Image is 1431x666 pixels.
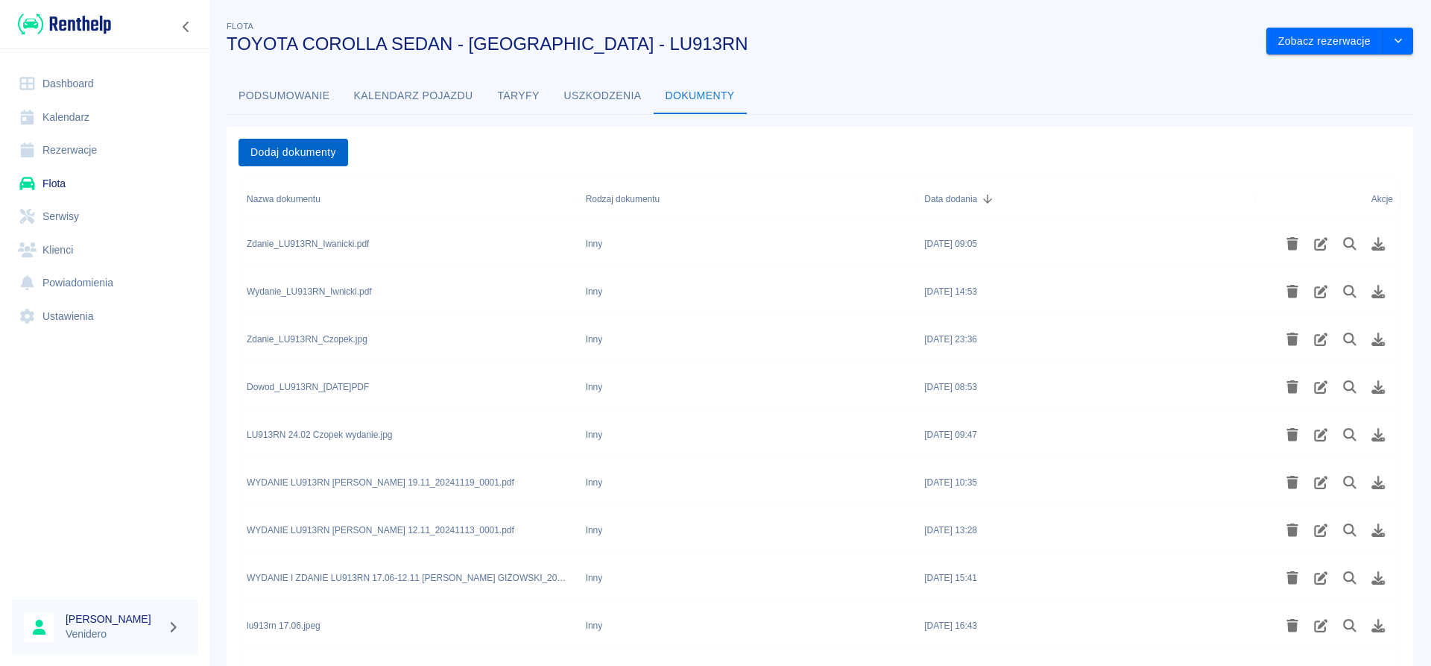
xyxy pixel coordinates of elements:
[1336,231,1365,257] button: Podgląd pliku
[1364,565,1393,591] button: Pobierz plik
[1278,565,1307,591] button: Usuń plik
[1307,231,1336,257] button: Edytuj rodzaj dokumentu
[12,12,111,37] a: Renthelp logo
[1307,327,1336,352] button: Edytuj rodzaj dokumentu
[1383,28,1413,55] button: drop-down
[1278,231,1307,257] button: Usuń plik
[1256,178,1400,220] div: Akcje
[1364,374,1393,400] button: Pobierz plik
[1336,470,1365,495] button: Podgląd pliku
[1336,518,1365,543] button: Podgląd pliku
[1336,327,1365,352] button: Podgląd pliku
[12,266,198,300] a: Powiadomienia
[1278,470,1307,495] button: Usuń plik
[586,571,603,585] div: Inny
[12,200,198,233] a: Serwisy
[12,167,198,201] a: Flota
[1364,470,1393,495] button: Pobierz plik
[552,78,654,114] button: Uszkodzenia
[1364,613,1393,638] button: Pobierz plik
[586,237,603,251] div: Inny
[342,78,485,114] button: Kalendarz pojazdu
[18,12,111,37] img: Renthelp logo
[12,300,198,333] a: Ustawienia
[247,619,320,632] div: lu913rn 17.06.jpeg
[1364,327,1393,352] button: Pobierz plik
[1278,518,1307,543] button: Usuń plik
[977,189,998,210] button: Sort
[924,571,977,585] div: 12 lis 2024, 15:41
[1278,279,1307,304] button: Usuń plik
[247,428,393,442] div: LU913RN 24.02 Czopek wydanie.jpg
[578,178,917,220] div: Rodzaj dokumentu
[1307,518,1336,543] button: Edytuj rodzaj dokumentu
[1278,374,1307,400] button: Usuń plik
[247,178,320,220] div: Nazwa dokumentu
[924,380,977,394] div: 24 mar 2025, 08:53
[1307,374,1336,400] button: Edytuj rodzaj dokumentu
[586,178,660,220] div: Rodzaj dokumentu
[1336,565,1365,591] button: Podgląd pliku
[924,619,977,632] div: 17 cze 2024, 16:43
[247,524,514,537] div: WYDANIE LU913RN DAMIAN HAJDUGA 12.11_20241113_0001.pdf
[924,476,977,489] div: 19 lis 2024, 10:35
[586,476,603,489] div: Inny
[1278,327,1307,352] button: Usuń plik
[1307,279,1336,304] button: Edytuj rodzaj dokumentu
[1364,518,1393,543] button: Pobierz plik
[924,333,977,346] div: 13 maj 2025, 23:36
[586,524,603,537] div: Inny
[1266,28,1383,55] button: Zobacz rezerwacje
[1278,422,1307,447] button: Usuń plik
[227,22,253,31] span: Flota
[1307,422,1336,447] button: Edytuj rodzaj dokumentu
[586,619,603,632] div: Inny
[238,139,348,166] button: Dodaj dokumenty
[924,285,977,298] div: 13 lip 2025, 14:53
[586,380,603,394] div: Inny
[66,612,161,626] h6: [PERSON_NAME]
[12,67,198,101] a: Dashboard
[654,78,747,114] button: Dokumenty
[1307,565,1336,591] button: Edytuj rodzaj dokumentu
[586,428,603,442] div: Inny
[924,524,977,537] div: 13 lis 2024, 13:28
[917,178,1256,220] div: Data dodania
[1336,374,1365,400] button: Podgląd pliku
[247,476,514,489] div: WYDANIE LU913RN WOJCIECH RAJSKI 19.11_20241119_0001.pdf
[1364,231,1393,257] button: Pobierz plik
[485,78,552,114] button: Taryfy
[1371,178,1393,220] div: Akcje
[1364,279,1393,304] button: Pobierz plik
[924,237,977,251] div: 8 sie 2025, 09:05
[12,233,198,267] a: Klienci
[924,178,977,220] div: Data dodania
[1307,613,1336,638] button: Edytuj rodzaj dokumentu
[586,285,603,298] div: Inny
[247,333,367,346] div: Zdanie_LU913RN_Czopek.jpg
[1278,613,1307,638] button: Usuń plik
[12,101,198,134] a: Kalendarz
[1336,613,1365,638] button: Podgląd pliku
[227,34,1254,54] h3: TOYOTA COROLLA SEDAN - [GEOGRAPHIC_DATA] - LU913RN
[175,17,198,37] button: Zwiń nawigację
[12,133,198,167] a: Rezerwacje
[1307,470,1336,495] button: Edytuj rodzaj dokumentu
[247,285,372,298] div: Wydanie_LU913RN_Iwnicki.pdf
[247,571,571,585] div: WYDANIE I ZDANIE LU913RN 17.06-12.11 SŁAWOMIR GIŻOWSKI_20241112_0001.pdf
[247,237,369,251] div: Zdanie_LU913RN_Iwanicki.pdf
[227,78,342,114] button: Podsumowanie
[586,333,603,346] div: Inny
[1336,422,1365,447] button: Podgląd pliku
[1364,422,1393,447] button: Pobierz plik
[66,626,161,642] p: Venidero
[239,178,578,220] div: Nazwa dokumentu
[1336,279,1365,304] button: Podgląd pliku
[924,428,977,442] div: 24 lut 2025, 09:47
[247,380,369,394] div: Dowod_LU913RN_2025-03-24.PDF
